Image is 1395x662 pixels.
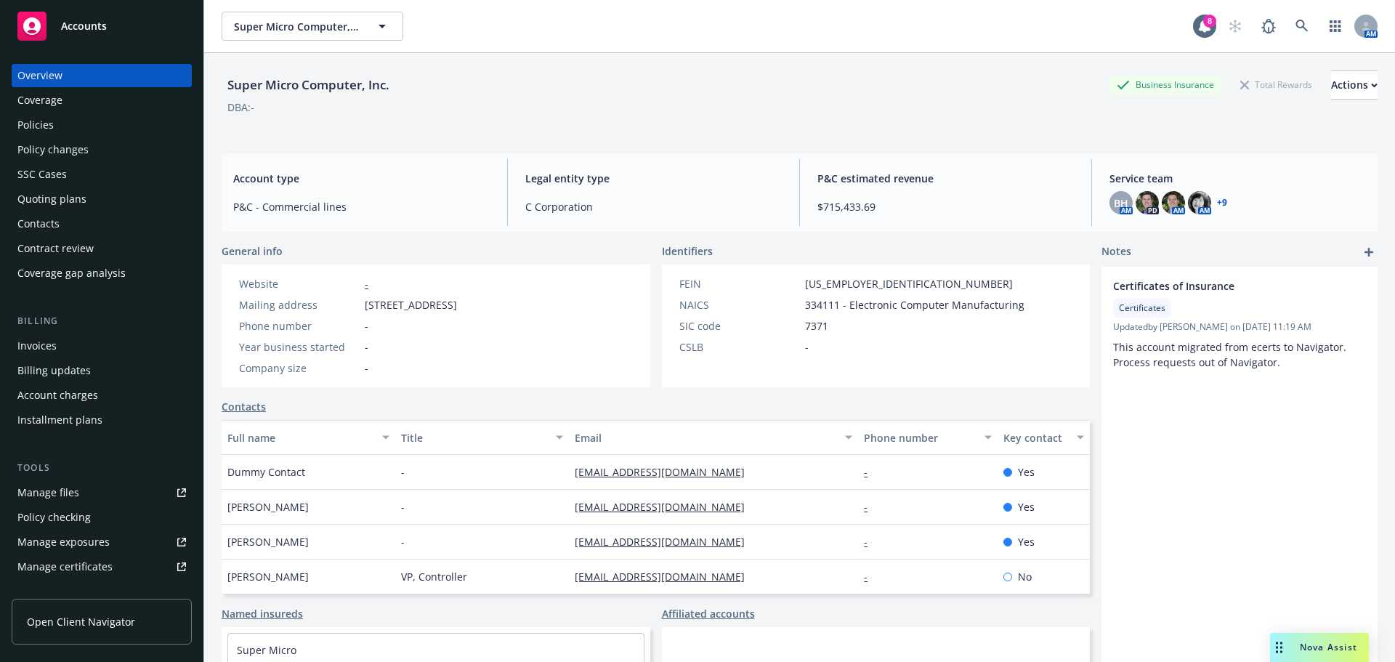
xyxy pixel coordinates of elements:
a: Search [1287,12,1317,41]
span: BH [1114,195,1128,211]
span: Legal entity type [525,171,782,186]
span: Updated by [PERSON_NAME] on [DATE] 11:19 AM [1113,320,1366,334]
span: Nova Assist [1300,641,1357,653]
a: [EMAIL_ADDRESS][DOMAIN_NAME] [575,465,756,479]
div: CSLB [679,339,799,355]
img: photo [1136,191,1159,214]
div: 8 [1203,15,1216,28]
a: - [864,570,879,584]
div: Actions [1331,71,1378,99]
a: [EMAIL_ADDRESS][DOMAIN_NAME] [575,570,756,584]
span: Super Micro Computer, Inc. [234,19,360,34]
div: NAICS [679,297,799,312]
div: Drag to move [1270,633,1288,662]
span: - [805,339,809,355]
a: Manage certificates [12,555,192,578]
span: VP, Controller [401,569,467,584]
span: No [1018,569,1032,584]
div: DBA: - [227,100,254,115]
div: Key contact [1003,430,1068,445]
span: - [365,360,368,376]
a: - [365,277,368,291]
span: Yes [1018,534,1035,549]
span: 7371 [805,318,828,334]
span: Notes [1101,243,1131,261]
button: Key contact [998,420,1090,455]
a: - [864,535,879,549]
button: Actions [1331,70,1378,100]
a: Accounts [12,6,192,47]
div: Policy checking [17,506,91,529]
a: Manage files [12,481,192,504]
img: photo [1162,191,1185,214]
div: Invoices [17,334,57,358]
a: Account charges [12,384,192,407]
div: Manage certificates [17,555,113,578]
div: Business Insurance [1109,76,1221,94]
div: Manage exposures [17,530,110,554]
button: Full name [222,420,395,455]
div: Phone number [864,430,975,445]
div: Super Micro Computer, Inc. [222,76,395,94]
span: $715,433.69 [817,199,1074,214]
span: [PERSON_NAME] [227,569,309,584]
a: Installment plans [12,408,192,432]
a: Start snowing [1221,12,1250,41]
span: C Corporation [525,199,782,214]
div: Account charges [17,384,98,407]
div: FEIN [679,276,799,291]
a: Billing updates [12,359,192,382]
span: General info [222,243,283,259]
a: [EMAIL_ADDRESS][DOMAIN_NAME] [575,535,756,549]
div: Title [401,430,547,445]
span: Identifiers [662,243,713,259]
a: Overview [12,64,192,87]
span: 334111 - Electronic Computer Manufacturing [805,297,1024,312]
div: Quoting plans [17,187,86,211]
span: - [401,499,405,514]
div: Installment plans [17,408,102,432]
a: - [864,465,879,479]
span: [PERSON_NAME] [227,499,309,514]
span: - [365,318,368,334]
div: Contract review [17,237,94,260]
div: Policy changes [17,138,89,161]
a: Coverage [12,89,192,112]
span: This account migrated from ecerts to Navigator. Process requests out of Navigator. [1113,340,1349,369]
a: Policy checking [12,506,192,529]
a: Affiliated accounts [662,606,755,621]
a: add [1360,243,1378,261]
button: Email [569,420,858,455]
a: Super Micro [237,643,296,657]
div: Year business started [239,339,359,355]
a: Contacts [222,399,266,414]
img: photo [1188,191,1211,214]
span: [STREET_ADDRESS] [365,297,457,312]
div: SIC code [679,318,799,334]
button: Super Micro Computer, Inc. [222,12,403,41]
div: Website [239,276,359,291]
span: Certificates [1119,302,1165,315]
span: - [401,464,405,480]
div: Email [575,430,836,445]
span: Yes [1018,499,1035,514]
span: Certificates of Insurance [1113,278,1328,294]
a: SSC Cases [12,163,192,186]
div: Coverage gap analysis [17,262,126,285]
a: [EMAIL_ADDRESS][DOMAIN_NAME] [575,500,756,514]
div: Tools [12,461,192,475]
a: Policy changes [12,138,192,161]
span: Accounts [61,20,107,32]
a: Contract review [12,237,192,260]
a: Manage exposures [12,530,192,554]
a: Manage claims [12,580,192,603]
div: Coverage [17,89,62,112]
span: Yes [1018,464,1035,480]
a: - [864,500,879,514]
a: Switch app [1321,12,1350,41]
span: - [401,534,405,549]
a: Coverage gap analysis [12,262,192,285]
div: Contacts [17,212,60,235]
a: Named insureds [222,606,303,621]
button: Nova Assist [1270,633,1369,662]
